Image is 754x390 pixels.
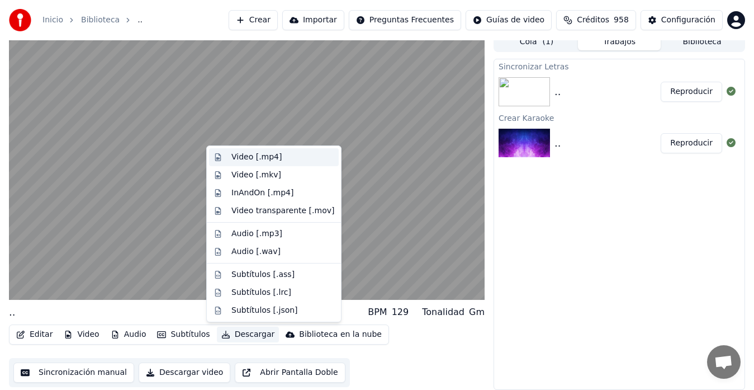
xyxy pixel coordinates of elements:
nav: breadcrumb [42,15,143,26]
a: Biblioteca [81,15,120,26]
div: BPM [368,306,387,319]
div: Video transparente [.mov] [231,205,334,217]
span: ( 1 ) [542,36,553,48]
div: Subtítulos [.lrc] [231,287,291,298]
div: Audio [.mp3] [231,228,282,239]
button: Subtítulos [153,327,214,342]
button: Descargar [217,327,279,342]
button: Video [59,327,103,342]
button: Sincronización manual [13,363,134,383]
button: Importar [282,10,344,30]
button: Editar [12,327,57,342]
span: 958 [614,15,629,26]
button: Descargar video [139,363,230,383]
button: Configuración [641,10,723,30]
button: Trabajos [578,34,661,50]
a: Chat abierto [707,345,741,379]
div: Subtítulos [.json] [231,305,298,316]
button: Crear [229,10,278,30]
button: Reproducir [661,133,722,153]
div: Video [.mp4] [231,152,282,163]
div: Gm [469,306,485,319]
button: Reproducir [661,82,722,102]
div: Audio [.wav] [231,246,281,257]
div: .. [554,84,561,100]
button: Cola [495,34,578,50]
div: Video [.mkv] [231,170,281,181]
button: Guías de video [466,10,552,30]
button: Biblioteca [661,34,743,50]
a: Inicio [42,15,63,26]
div: InAndOn [.mp4] [231,187,294,199]
div: Crear Karaoke [494,111,744,124]
button: Créditos958 [556,10,636,30]
span: .. [137,15,143,26]
div: .. [554,135,561,151]
button: Preguntas Frecuentes [349,10,461,30]
button: Abrir Pantalla Doble [235,363,345,383]
div: Subtítulos [.ass] [231,269,295,280]
div: .. [9,304,15,320]
img: youka [9,9,31,31]
div: Tonalidad [422,306,464,319]
div: Sincronizar Letras [494,59,744,73]
div: Biblioteca en la nube [299,329,382,340]
span: Créditos [577,15,609,26]
div: 129 [392,306,409,319]
div: Configuración [661,15,715,26]
button: Audio [106,327,151,342]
